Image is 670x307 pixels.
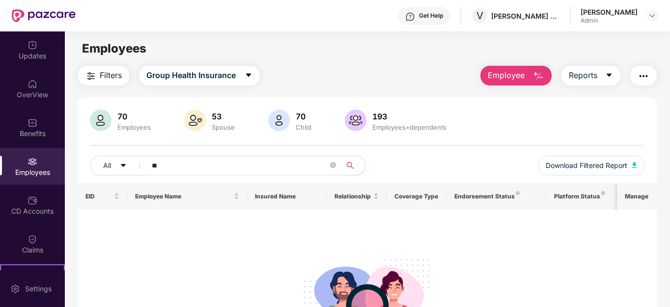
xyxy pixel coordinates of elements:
span: Reports [569,69,597,82]
span: caret-down [245,71,252,80]
img: svg+xml;base64,PHN2ZyBpZD0iVXBkYXRlZCIgeG1sbnM9Imh0dHA6Ly93d3cudzMub3JnLzIwMDAvc3ZnIiB3aWR0aD0iMj... [28,40,37,50]
th: EID [78,183,128,210]
th: Insured Name [247,183,327,210]
img: New Pazcare Logo [12,9,76,22]
div: 53 [210,112,237,121]
img: svg+xml;base64,PHN2ZyBpZD0iSGVscC0zMngzMiIgeG1sbnM9Imh0dHA6Ly93d3cudzMub3JnLzIwMDAvc3ZnIiB3aWR0aD... [405,12,415,22]
span: search [341,162,360,169]
img: svg+xml;base64,PHN2ZyBpZD0iRW1wbG95ZWVzIiB4bWxucz0iaHR0cDovL3d3dy53My5vcmcvMjAwMC9zdmciIHdpZHRoPS... [28,157,37,167]
img: svg+xml;base64,PHN2ZyB4bWxucz0iaHR0cDovL3d3dy53My5vcmcvMjAwMC9zdmciIHhtbG5zOnhsaW5rPSJodHRwOi8vd3... [632,162,637,168]
div: Endorsement Status [454,193,538,200]
div: Settings [22,284,55,294]
button: Filters [78,66,129,85]
span: EID [85,193,112,200]
div: Spouse [210,123,237,131]
div: 70 [294,112,313,121]
img: svg+xml;base64,PHN2ZyBpZD0iQ2xhaW0iIHhtbG5zPSJodHRwOi8vd3d3LnczLm9yZy8yMDAwL3N2ZyIgd2lkdGg9IjIwIi... [28,234,37,244]
div: 193 [370,112,448,121]
div: Admin [581,17,638,25]
span: Download Filtered Report [546,160,627,171]
button: Allcaret-down [90,156,150,175]
button: Download Filtered Report [538,156,645,175]
img: svg+xml;base64,PHN2ZyBpZD0iU2V0dGluZy0yMHgyMCIgeG1sbnM9Imh0dHA6Ly93d3cudzMub3JnLzIwMDAvc3ZnIiB3aW... [10,284,20,294]
img: svg+xml;base64,PHN2ZyB4bWxucz0iaHR0cDovL3d3dy53My5vcmcvMjAwMC9zdmciIHdpZHRoPSI4IiBoZWlnaHQ9IjgiIH... [516,191,520,195]
button: Reportscaret-down [561,66,620,85]
span: V [476,10,483,22]
span: caret-down [605,71,613,80]
button: search [341,156,365,175]
span: close-circle [330,162,336,168]
div: Get Help [419,12,443,20]
button: Employee [480,66,552,85]
img: svg+xml;base64,PHN2ZyBpZD0iSG9tZSIgeG1sbnM9Imh0dHA6Ly93d3cudzMub3JnLzIwMDAvc3ZnIiB3aWR0aD0iMjAiIG... [28,79,37,89]
th: Coverage Type [387,183,447,210]
th: Manage [617,183,657,210]
img: svg+xml;base64,PHN2ZyBpZD0iQmVuZWZpdHMiIHhtbG5zPSJodHRwOi8vd3d3LnczLm9yZy8yMDAwL3N2ZyIgd2lkdGg9Ij... [28,118,37,128]
th: Employee Name [127,183,247,210]
img: svg+xml;base64,PHN2ZyBpZD0iQ0RfQWNjb3VudHMiIGRhdGEtbmFtZT0iQ0QgQWNjb3VudHMiIHhtbG5zPSJodHRwOi8vd3... [28,195,37,205]
span: Employees [82,41,146,56]
div: [PERSON_NAME] [581,7,638,17]
div: 70 [115,112,153,121]
span: All [103,160,111,171]
img: svg+xml;base64,PHN2ZyB4bWxucz0iaHR0cDovL3d3dy53My5vcmcvMjAwMC9zdmciIHhtbG5zOnhsaW5rPSJodHRwOi8vd3... [532,70,544,82]
img: svg+xml;base64,PHN2ZyB4bWxucz0iaHR0cDovL3d3dy53My5vcmcvMjAwMC9zdmciIHdpZHRoPSIyNCIgaGVpZ2h0PSIyNC... [638,70,649,82]
img: svg+xml;base64,PHN2ZyBpZD0iRHJvcGRvd24tMzJ4MzIiIHhtbG5zPSJodHRwOi8vd3d3LnczLm9yZy8yMDAwL3N2ZyIgd2... [648,12,656,20]
img: svg+xml;base64,PHN2ZyB4bWxucz0iaHR0cDovL3d3dy53My5vcmcvMjAwMC9zdmciIHhtbG5zOnhsaW5rPSJodHRwOi8vd3... [90,110,112,131]
div: [PERSON_NAME] ESTATES DEVELOPERS PRIVATE LIMITED [491,11,560,21]
img: svg+xml;base64,PHN2ZyB4bWxucz0iaHR0cDovL3d3dy53My5vcmcvMjAwMC9zdmciIHdpZHRoPSIyNCIgaGVpZ2h0PSIyNC... [85,70,97,82]
div: Platform Status [554,193,608,200]
span: caret-down [120,162,127,170]
img: svg+xml;base64,PHN2ZyB4bWxucz0iaHR0cDovL3d3dy53My5vcmcvMjAwMC9zdmciIHhtbG5zOnhsaW5rPSJodHRwOi8vd3... [345,110,366,131]
img: svg+xml;base64,PHN2ZyB4bWxucz0iaHR0cDovL3d3dy53My5vcmcvMjAwMC9zdmciIHhtbG5zOnhsaW5rPSJodHRwOi8vd3... [268,110,290,131]
span: Group Health Insurance [146,69,236,82]
span: Employee [488,69,525,82]
span: Filters [100,69,122,82]
span: close-circle [330,161,336,170]
button: Group Health Insurancecaret-down [139,66,260,85]
div: Child [294,123,313,131]
span: Employee Name [135,193,232,200]
img: svg+xml;base64,PHN2ZyB4bWxucz0iaHR0cDovL3d3dy53My5vcmcvMjAwMC9zdmciIHdpZHRoPSI4IiBoZWlnaHQ9IjgiIH... [601,191,605,195]
span: Relationship [335,193,371,200]
div: Employees [115,123,153,131]
img: svg+xml;base64,PHN2ZyB4bWxucz0iaHR0cDovL3d3dy53My5vcmcvMjAwMC9zdmciIHhtbG5zOnhsaW5rPSJodHRwOi8vd3... [184,110,206,131]
th: Relationship [327,183,387,210]
div: Employees+dependents [370,123,448,131]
